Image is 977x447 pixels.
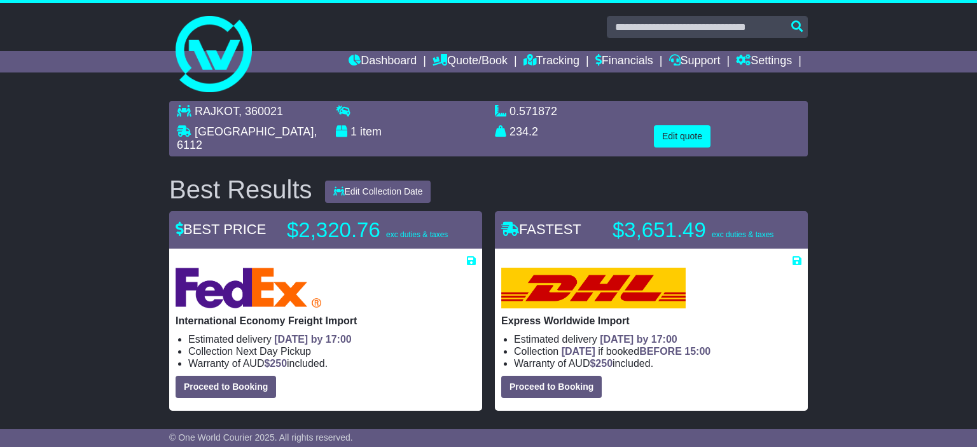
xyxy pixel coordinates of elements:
[188,357,476,369] li: Warranty of AUD included.
[595,51,653,72] a: Financials
[270,358,287,369] span: 250
[176,376,276,398] button: Proceed to Booking
[669,51,721,72] a: Support
[509,105,557,118] span: 0.571872
[562,346,710,357] span: if booked
[523,51,579,72] a: Tracking
[176,315,476,327] p: International Economy Freight Import
[712,230,773,239] span: exc duties & taxes
[509,125,538,138] span: 234.2
[736,51,792,72] a: Settings
[501,221,581,237] span: FASTEST
[264,358,287,369] span: $
[562,346,595,357] span: [DATE]
[590,358,613,369] span: $
[514,333,801,345] li: Estimated delivery
[236,346,311,357] span: Next Day Pickup
[654,125,710,148] button: Edit quote
[433,51,508,72] a: Quote/Book
[514,357,801,369] li: Warranty of AUD included.
[501,268,686,308] img: DHL: Express Worldwide Import
[349,51,417,72] a: Dashboard
[188,333,476,345] li: Estimated delivery
[188,345,476,357] li: Collection
[169,432,353,443] span: © One World Courier 2025. All rights reserved.
[613,217,773,243] p: $3,651.49
[195,125,314,138] span: [GEOGRAPHIC_DATA]
[195,105,239,118] span: RAJKOT
[501,315,801,327] p: Express Worldwide Import
[176,221,266,237] span: BEST PRICE
[600,334,677,345] span: [DATE] by 17:00
[163,175,319,203] div: Best Results
[501,376,602,398] button: Proceed to Booking
[595,358,613,369] span: 250
[274,334,352,345] span: [DATE] by 17:00
[639,346,682,357] span: BEFORE
[386,230,448,239] span: exc duties & taxes
[177,125,317,152] span: , 6112
[176,268,321,308] img: FedEx Express: International Economy Freight Import
[287,217,448,243] p: $2,320.76
[514,345,801,357] li: Collection
[684,346,710,357] span: 15:00
[239,105,283,118] span: , 360021
[350,125,357,138] span: 1
[325,181,431,203] button: Edit Collection Date
[360,125,382,138] span: item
